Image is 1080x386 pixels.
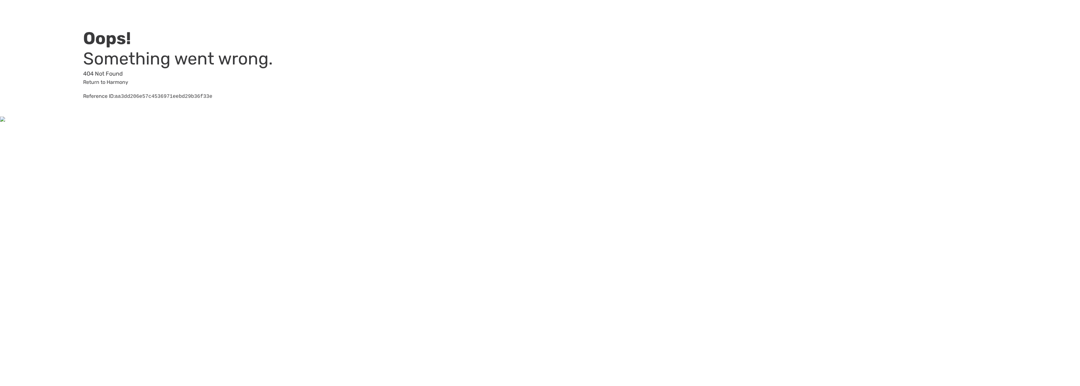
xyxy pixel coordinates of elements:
[83,69,499,78] p: 404 Not Found
[83,79,128,85] a: Return to Harmony
[83,28,499,49] h2: Oops!
[83,92,499,100] div: Reference ID:
[83,49,499,69] h3: Something went wrong.
[115,94,212,99] pre: aa3dd206e57c4536971eebd29b36f33e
